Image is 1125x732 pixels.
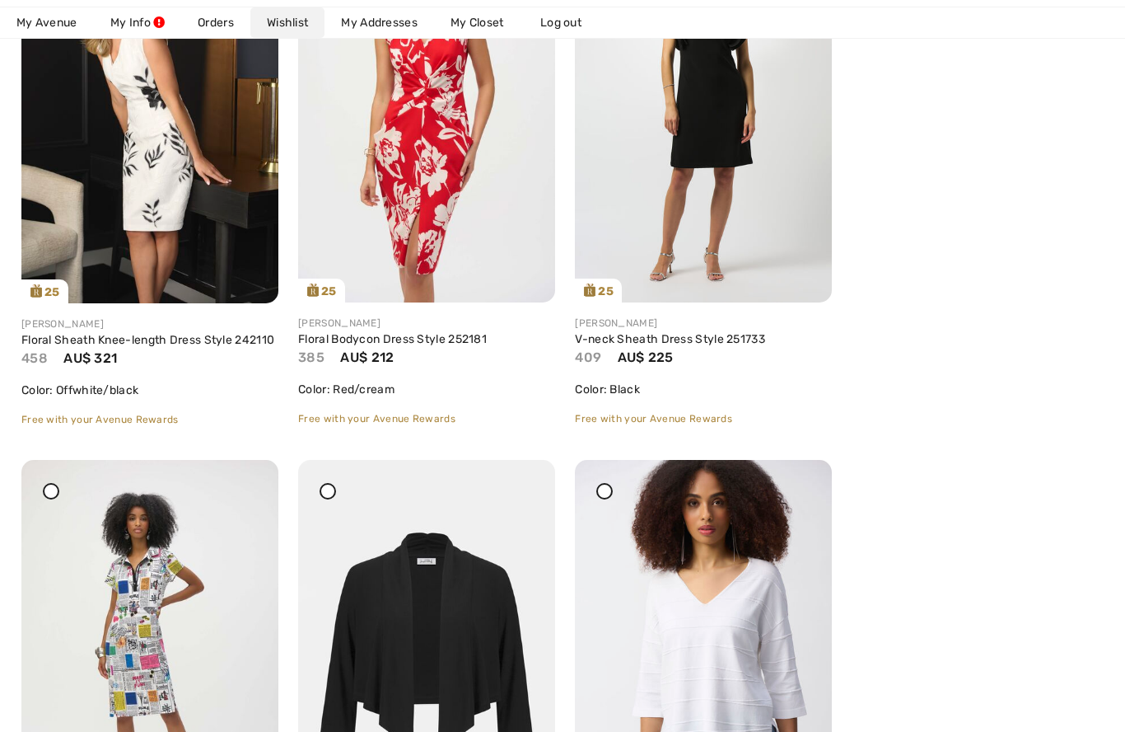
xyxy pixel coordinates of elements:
div: Color: Black [575,381,832,398]
div: Free with your Avenue Rewards [21,412,278,427]
a: My Addresses [324,7,434,38]
a: Floral Sheath Knee-length Dress Style 242110 [21,333,274,347]
span: 409 [575,350,601,365]
span: My Avenue [16,14,77,31]
div: Free with your Avenue Rewards [298,411,555,426]
div: Color: Offwhite/black [21,382,278,399]
a: Log out [524,7,614,38]
span: 385 [298,350,324,365]
a: V-neck Sheath Dress Style 251733 [575,332,765,346]
a: Orders [181,7,250,38]
a: Wishlist [250,7,324,38]
span: AU$ 321 [63,350,117,366]
div: [PERSON_NAME] [298,316,555,331]
a: My Closet [434,7,520,38]
span: 458 [21,350,48,366]
span: AU$ 225 [618,350,674,365]
div: [PERSON_NAME] [21,317,278,331]
div: [PERSON_NAME] [575,316,832,331]
div: Free with your Avenue Rewards [575,411,832,426]
div: Color: Red/cream [298,381,555,398]
span: AU$ 212 [340,350,394,365]
a: Floral Bodycon Dress Style 252181 [298,332,487,346]
a: My Info [94,7,181,38]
